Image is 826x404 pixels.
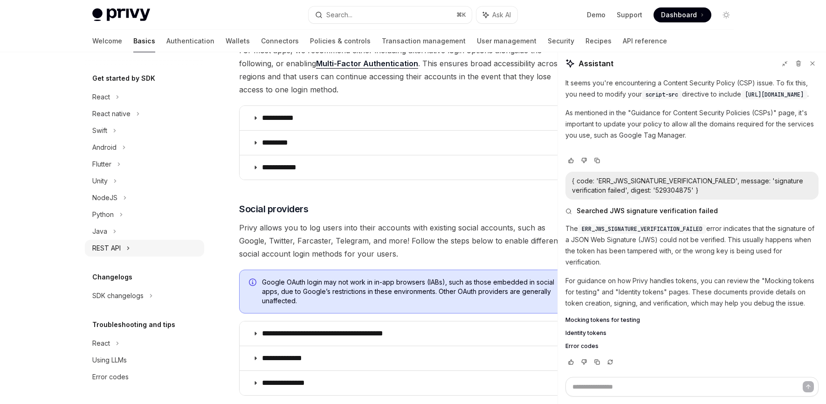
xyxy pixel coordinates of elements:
p: It seems you're encountering a Content Security Policy (CSP) issue. To fix this, you need to modi... [565,77,819,100]
span: Ask AI [492,10,511,20]
div: React [92,91,110,103]
button: Search...⌘K [309,7,472,23]
a: Using LLMs [85,352,204,369]
span: Searched JWS signature verification failed [577,206,718,216]
img: light logo [92,8,150,21]
div: Swift [92,125,107,136]
button: Toggle dark mode [719,7,734,22]
div: Unity [92,175,108,187]
div: SDK changelogs [92,290,144,301]
p: For guidance on how Privy handles tokens, you can review the "Mocking tokens for testing" and "Id... [565,275,819,309]
a: Identity tokens [565,329,819,337]
a: Demo [587,10,606,20]
a: Recipes [585,30,612,52]
a: Authentication [166,30,214,52]
div: Flutter [92,159,111,170]
a: Basics [133,30,155,52]
a: API reference [623,30,667,52]
div: Java [92,226,107,237]
div: NodeJS [92,192,117,203]
button: Ask AI [476,7,517,23]
a: Connectors [261,30,299,52]
div: React native [92,108,131,119]
a: User management [477,30,537,52]
h5: Troubleshooting and tips [92,319,175,330]
span: Dashboard [661,10,697,20]
a: Multi-Factor Authentication [316,59,418,69]
div: Search... [326,9,352,21]
span: script-src [646,91,678,98]
div: { code: 'ERR_JWS_SIGNATURE_VERIFICATION_FAILED', message: 'signature verification failed', digest... [572,176,812,195]
a: Error codes [565,342,819,350]
span: Identity tokens [565,329,606,337]
svg: Info [249,279,258,288]
div: React [92,338,110,349]
a: Dashboard [654,7,711,22]
a: Policies & controls [310,30,371,52]
span: Error codes [565,342,599,350]
span: [URL][DOMAIN_NAME] [745,91,804,98]
div: REST API [92,243,121,254]
div: Using LLMs [92,355,127,366]
a: Error codes [85,369,204,385]
span: Mocking tokens for testing [565,316,640,324]
div: Python [92,209,114,220]
span: ⌘ K [456,11,466,19]
span: Assistant [578,58,613,69]
p: The error indicates that the signature of a JSON Web Signature (JWS) could not be verified. This ... [565,223,819,268]
p: As mentioned in the "Guidance for Content Security Policies (CSPs)" page, it's important to updat... [565,107,819,141]
a: Transaction management [382,30,466,52]
a: Wallets [226,30,250,52]
span: ERR_JWS_SIGNATURE_VERIFICATION_FAILED [582,225,702,233]
span: Privy allows you to log users into their accounts with existing social accounts, such as Google, ... [239,221,575,260]
button: Searched JWS signature verification failed [565,206,819,216]
a: Security [548,30,574,52]
a: Support [617,10,642,20]
button: Send message [803,381,814,392]
span: Google OAuth login may not work in in-app browsers (IABs), such as those embedded in social apps,... [262,278,565,306]
a: Mocking tokens for testing [565,316,819,324]
div: Android [92,142,117,153]
div: Error codes [92,371,129,383]
a: Welcome [92,30,122,52]
h5: Get started by SDK [92,73,155,84]
span: For most apps, we recommend either including alternative login options alongside the following, o... [239,44,575,96]
span: Social providers [239,202,308,216]
h5: Changelogs [92,272,132,283]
